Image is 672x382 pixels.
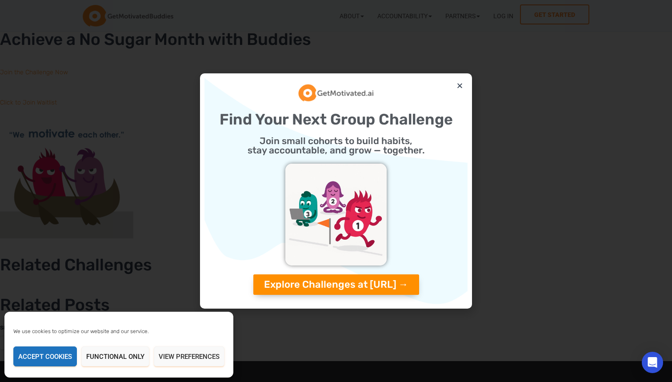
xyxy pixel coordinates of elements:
[264,280,408,290] span: Explore Challenges at [URL] →
[298,83,374,103] img: GetMotivatedAI Logo
[81,346,149,366] button: Functional only
[13,346,77,366] button: Accept cookies
[154,346,224,366] button: View preferences
[209,112,463,127] h2: Find Your Next Group Challenge
[456,82,463,89] a: Close
[642,352,663,373] div: Open Intercom Messenger
[13,327,199,335] div: We use cookies to optimize our website and our service.
[209,136,463,155] h2: Join small cohorts to build habits, stay accountable, and grow — together.
[253,274,419,295] a: Explore Challenges at [URL] →
[285,164,387,265] img: challenges_getmotivatedAI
